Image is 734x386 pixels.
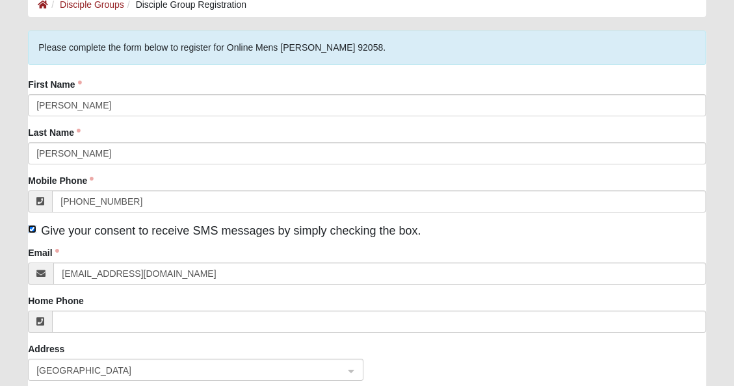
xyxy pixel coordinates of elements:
[41,224,421,237] span: Give your consent to receive SMS messages by simply checking the box.
[36,363,332,378] span: United States
[28,246,59,259] label: Email
[28,31,706,65] div: Please complete the form below to register for Online Mens [PERSON_NAME] 92058.
[28,78,81,91] label: First Name
[28,126,81,139] label: Last Name
[28,225,36,233] input: Give your consent to receive SMS messages by simply checking the box.
[28,174,94,187] label: Mobile Phone
[28,342,64,355] label: Address
[28,294,84,307] label: Home Phone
